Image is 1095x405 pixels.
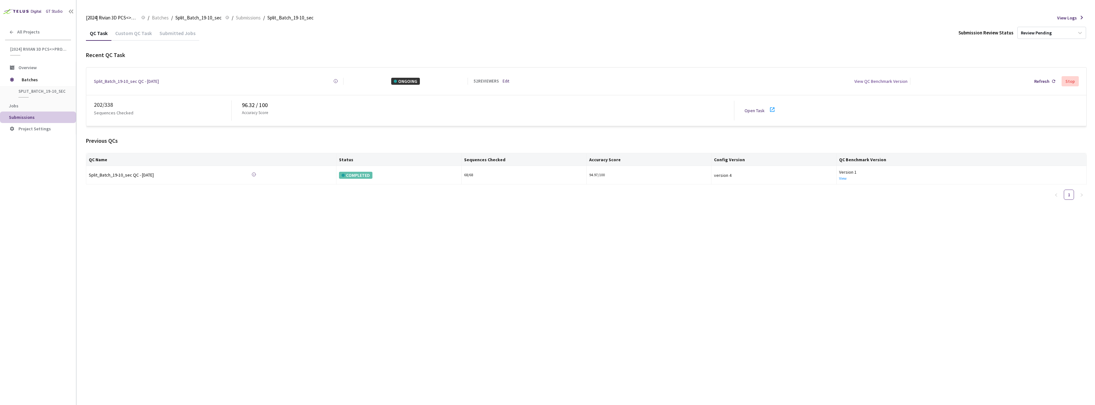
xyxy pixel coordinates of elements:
div: GT Studio [46,8,63,15]
a: Open Task [745,108,765,113]
p: Accuracy Score [242,110,268,116]
li: Previous Page [1051,190,1061,200]
span: left [1054,193,1058,197]
th: Status [336,153,462,166]
div: ONGOING [391,78,420,85]
th: Config Version [711,153,837,166]
div: View QC Benchmark Version [854,78,908,85]
div: 202 / 338 [94,100,231,109]
span: [2024] Rivian 3D PCS<>Production [10,47,67,52]
div: 68 / 68 [464,172,584,178]
div: Recent QC Task [86,51,1087,60]
div: Previous QCs [86,136,1087,145]
span: All Projects [17,29,40,35]
div: Stop [1065,79,1075,84]
span: [2024] Rivian 3D PCS<>Production [86,14,138,22]
div: 52 REVIEWERS [474,78,499,84]
div: Submission Review Status [958,29,1014,37]
a: Batches [151,14,170,21]
p: Sequences Checked [94,109,133,116]
div: version 4 [714,172,834,179]
div: Review Pending [1021,30,1052,36]
div: 96.32 / 100 [242,101,734,110]
div: Split_Batch_19-10_sec QC - [DATE] [89,171,178,178]
div: COMPLETED [339,172,372,179]
div: 94.97/100 [589,172,709,178]
span: Jobs [9,103,18,109]
button: left [1051,190,1061,200]
a: Split_Batch_19-10_sec QC - [DATE] [89,171,178,179]
span: Split_Batch_19-10_sec [175,14,222,22]
span: Submissions [9,114,35,120]
span: Batches [22,73,65,86]
li: / [171,14,173,22]
a: Edit [503,78,509,84]
button: right [1077,190,1087,200]
li: Next Page [1077,190,1087,200]
div: Refresh [1034,78,1049,85]
th: QC Name [86,153,336,166]
span: right [1080,193,1084,197]
th: Sequences Checked [462,153,587,166]
a: View [839,176,847,181]
span: Submissions [236,14,261,22]
a: 1 [1064,190,1074,199]
div: QC Task [86,30,111,41]
th: Accuracy Score [587,153,712,166]
span: Project Settings [18,126,51,132]
span: Batches [152,14,169,22]
span: Overview [18,65,37,70]
li: 1 [1064,190,1074,200]
li: / [232,14,233,22]
span: Split_Batch_19-10_sec [18,89,66,94]
a: Split_Batch_19-10_sec QC - [DATE] [94,78,159,85]
span: View Logs [1057,14,1077,21]
div: Version 1 [839,169,1084,176]
div: Custom QC Task [111,30,156,41]
li: / [148,14,149,22]
div: Submitted Jobs [156,30,199,41]
span: Split_Batch_19-10_sec [267,14,314,22]
li: / [263,14,265,22]
a: Submissions [235,14,262,21]
th: QC Benchmark Version [837,153,1087,166]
